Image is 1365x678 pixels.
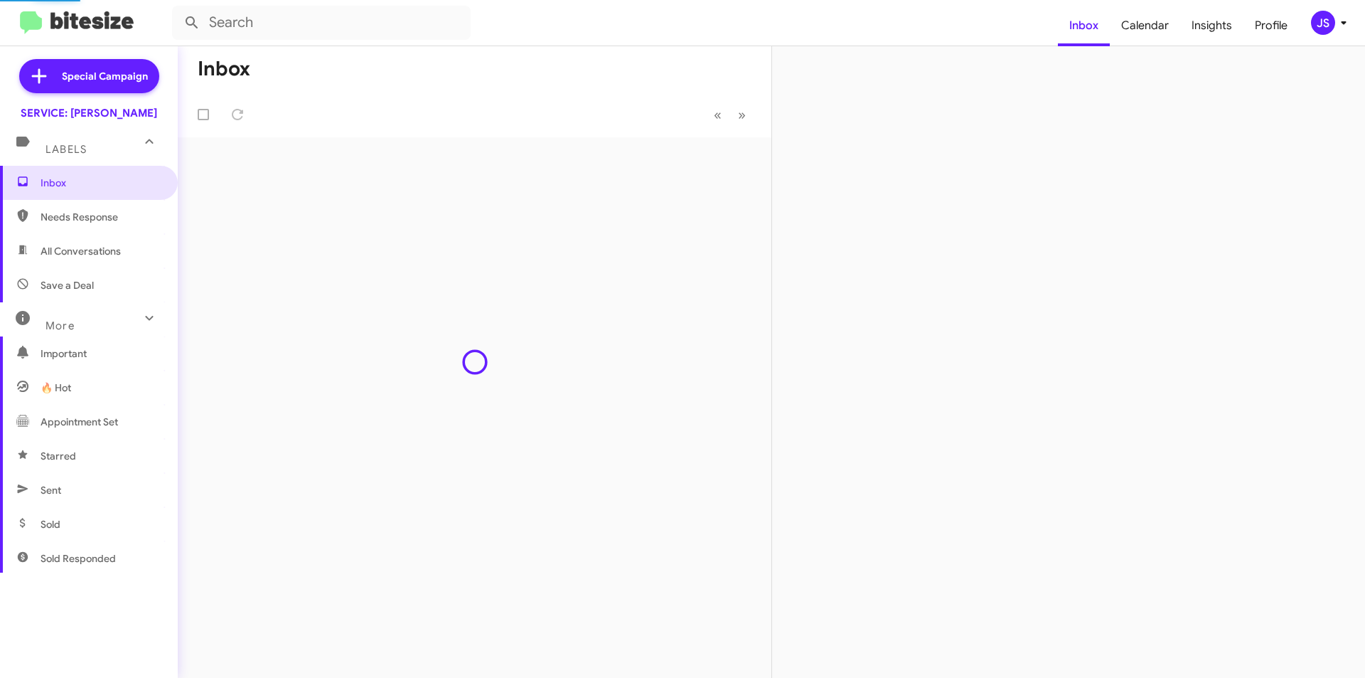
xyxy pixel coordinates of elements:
[738,106,746,124] span: »
[1058,5,1110,46] a: Inbox
[1243,5,1299,46] a: Profile
[41,517,60,531] span: Sold
[1180,5,1243,46] a: Insights
[729,100,754,129] button: Next
[41,449,76,463] span: Starred
[198,58,250,80] h1: Inbox
[41,381,71,395] span: 🔥 Hot
[1311,11,1335,35] div: JS
[1299,11,1349,35] button: JS
[41,346,161,361] span: Important
[41,278,94,292] span: Save a Deal
[45,143,87,156] span: Labels
[41,551,116,566] span: Sold Responded
[706,100,754,129] nav: Page navigation example
[714,106,722,124] span: «
[705,100,730,129] button: Previous
[41,415,118,429] span: Appointment Set
[21,106,157,120] div: SERVICE: [PERSON_NAME]
[41,483,61,497] span: Sent
[1110,5,1180,46] a: Calendar
[41,244,121,258] span: All Conversations
[41,210,161,224] span: Needs Response
[45,319,75,332] span: More
[62,69,148,83] span: Special Campaign
[41,176,161,190] span: Inbox
[19,59,159,93] a: Special Campaign
[172,6,471,40] input: Search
